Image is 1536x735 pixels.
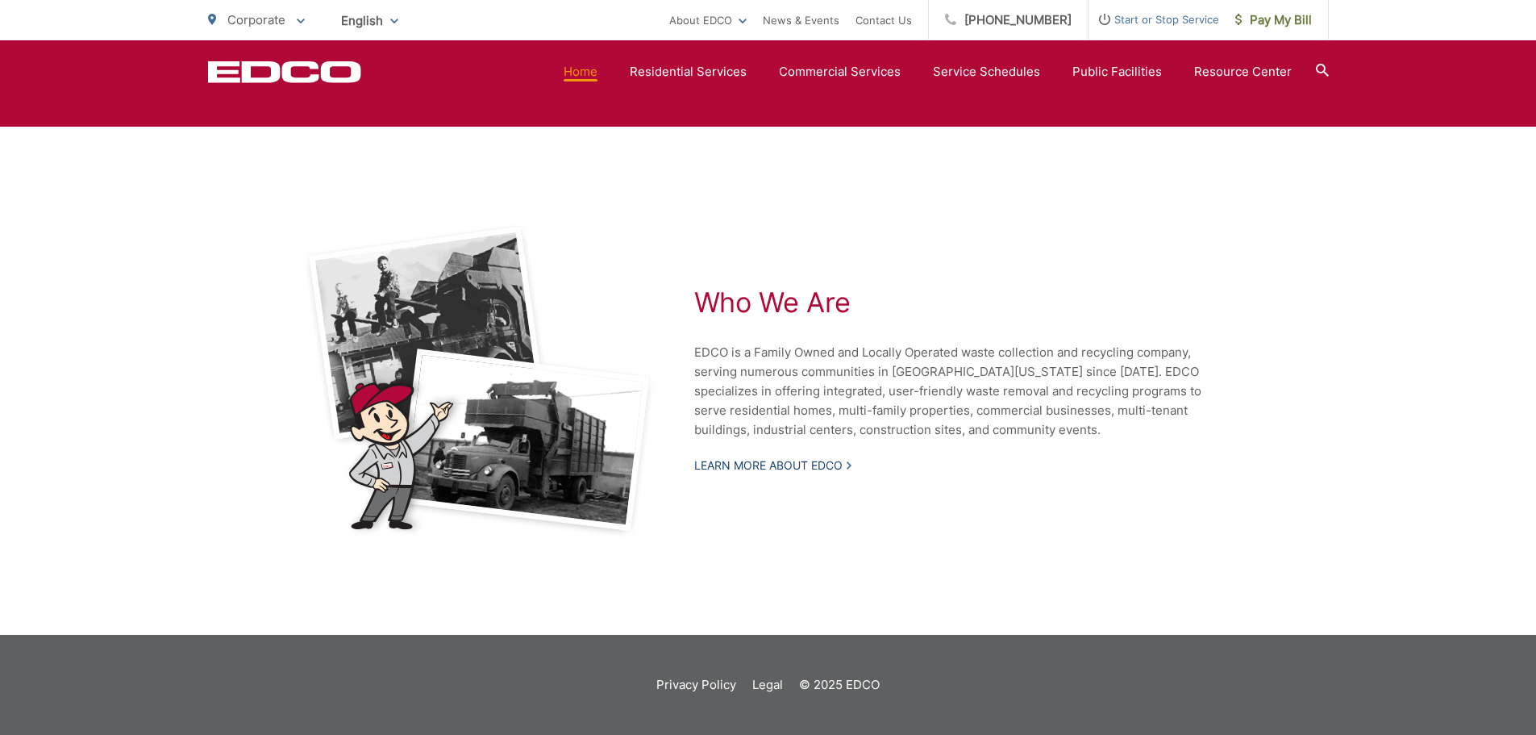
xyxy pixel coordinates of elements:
[305,223,654,538] img: Black and white photos of early garbage trucks
[752,675,783,695] a: Legal
[208,61,361,83] a: EDCD logo. Return to the homepage.
[779,62,901,81] a: Commercial Services
[1072,62,1162,81] a: Public Facilities
[763,10,839,30] a: News & Events
[799,675,880,695] p: © 2025 EDCO
[656,675,736,695] a: Privacy Policy
[329,6,410,35] span: English
[694,286,1234,319] h2: Who We Are
[227,12,285,27] span: Corporate
[694,458,851,473] a: Learn More About EDCO
[630,62,747,81] a: Residential Services
[1194,62,1292,81] a: Resource Center
[564,62,597,81] a: Home
[855,10,912,30] a: Contact Us
[933,62,1040,81] a: Service Schedules
[1235,10,1312,30] span: Pay My Bill
[694,343,1234,440] p: EDCO is a Family Owned and Locally Operated waste collection and recycling company, serving numer...
[669,10,747,30] a: About EDCO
